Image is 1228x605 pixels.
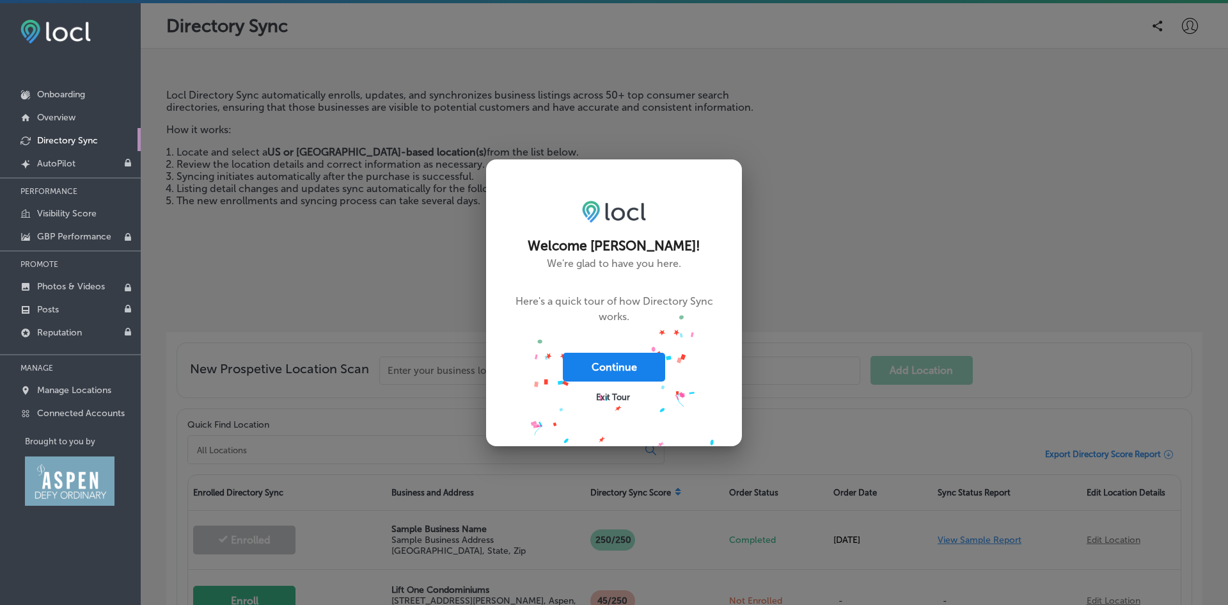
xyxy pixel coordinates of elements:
[596,392,630,402] span: Exit Tour
[25,456,114,506] img: Aspen
[37,208,97,219] p: Visibility Score
[563,353,665,382] button: Continue
[37,112,75,123] p: Overview
[37,281,105,292] p: Photos & Videos
[37,385,111,396] p: Manage Locations
[37,304,59,315] p: Posts
[37,327,82,338] p: Reputation
[37,89,85,100] p: Onboarding
[37,408,125,419] p: Connected Accounts
[37,158,75,169] p: AutoPilot
[37,231,111,242] p: GBP Performance
[20,20,91,44] img: fda3e92497d09a02dc62c9cd864e3231.png
[25,437,141,446] p: Brought to you by
[37,135,98,146] p: Directory Sync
